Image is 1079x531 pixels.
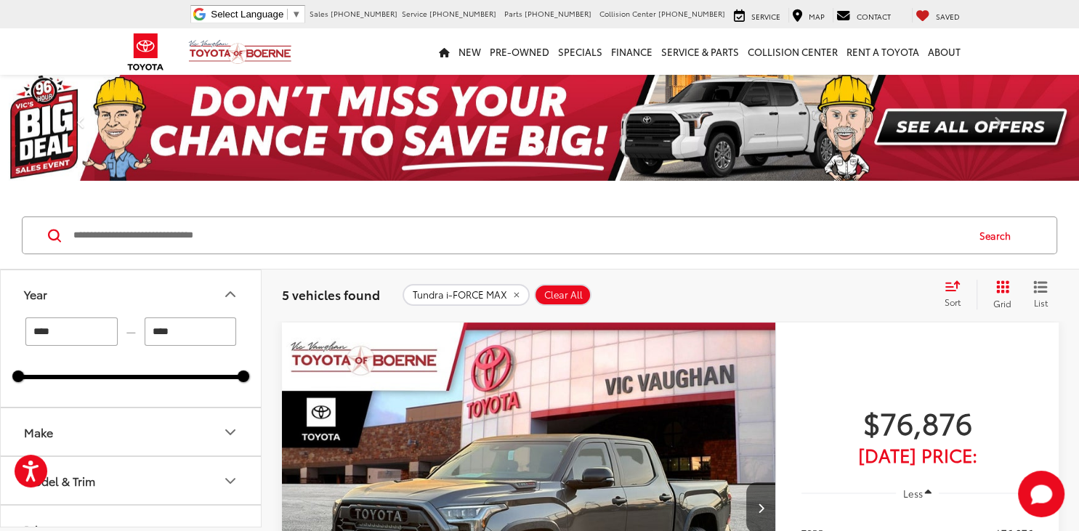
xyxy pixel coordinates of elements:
[599,8,656,19] span: Collision Center
[525,8,591,19] span: [PHONE_NUMBER]
[788,8,828,23] a: Map
[222,423,239,441] div: Make
[730,8,784,23] a: Service
[945,296,961,308] span: Sort
[118,28,173,76] img: Toyota
[485,28,554,75] a: Pre-Owned
[222,472,239,490] div: Model & Trim
[24,425,53,439] div: Make
[993,297,1011,309] span: Grid
[544,289,583,301] span: Clear All
[937,280,977,309] button: Select sort value
[1,270,262,317] button: YearYear
[534,284,591,306] button: Clear All
[122,326,140,339] span: —
[429,8,496,19] span: [PHONE_NUMBER]
[222,285,239,303] div: Year
[331,8,397,19] span: [PHONE_NUMBER]
[403,284,530,306] button: remove Tundra%20i-FORCE%20MAX
[857,11,891,22] span: Contact
[282,285,380,303] span: 5 vehicles found
[1018,471,1064,517] svg: Start Chat
[896,480,939,506] button: Less
[833,8,894,23] a: Contact
[1033,296,1048,309] span: List
[977,280,1022,309] button: Grid View
[657,28,743,75] a: Service & Parts: Opens in a new tab
[743,28,842,75] a: Collision Center
[72,218,966,253] input: Search by Make, Model, or Keyword
[211,9,301,20] a: Select Language​
[912,8,963,23] a: My Saved Vehicles
[801,404,1033,440] span: $76,876
[145,317,237,346] input: maximum
[291,9,301,20] span: ▼
[413,289,507,301] span: Tundra i-FORCE MAX
[809,11,825,22] span: Map
[1,457,262,504] button: Model & TrimModel & Trim
[801,447,1033,462] span: [DATE] Price:
[211,9,283,20] span: Select Language
[842,28,924,75] a: Rent a Toyota
[936,11,960,22] span: Saved
[24,287,47,301] div: Year
[24,474,95,487] div: Model & Trim
[1022,280,1059,309] button: List View
[454,28,485,75] a: New
[966,217,1032,254] button: Search
[924,28,965,75] a: About
[751,11,780,22] span: Service
[188,39,292,65] img: Vic Vaughan Toyota of Boerne
[25,317,118,346] input: minimum
[310,8,328,19] span: Sales
[1,408,262,455] button: MakeMake
[402,8,427,19] span: Service
[902,487,922,500] span: Less
[435,28,454,75] a: Home
[1018,471,1064,517] button: Toggle Chat Window
[287,9,288,20] span: ​
[607,28,657,75] a: Finance
[658,8,725,19] span: [PHONE_NUMBER]
[504,8,522,19] span: Parts
[554,28,607,75] a: Specials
